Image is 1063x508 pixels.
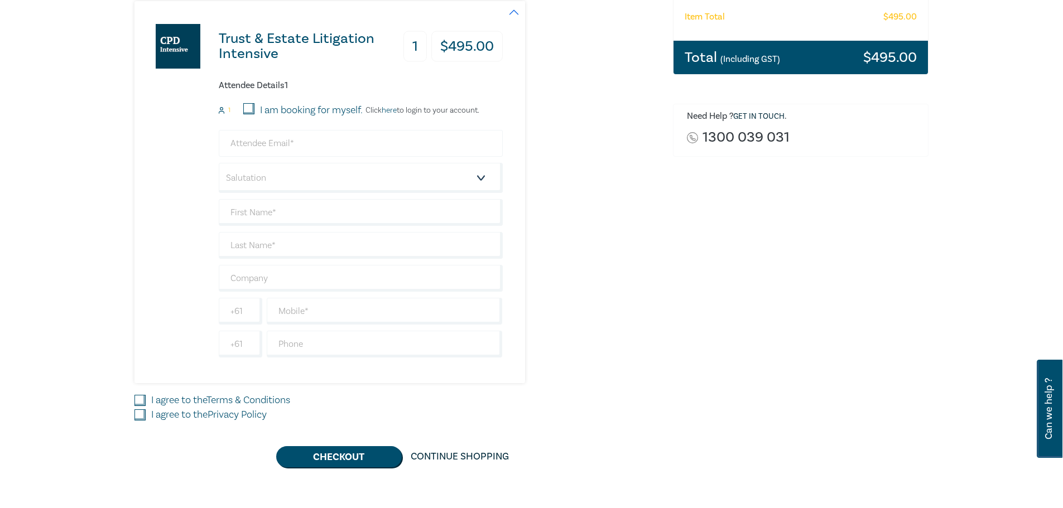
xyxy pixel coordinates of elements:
[402,446,518,467] a: Continue Shopping
[219,232,503,259] input: Last Name*
[151,408,267,422] label: I agree to the
[685,12,725,22] h6: Item Total
[685,50,780,65] h3: Total
[1043,366,1054,451] span: Can we help ?
[267,331,503,357] input: Phone
[863,50,917,65] h3: $ 495.00
[267,298,503,325] input: Mobile*
[733,112,785,122] a: Get in touch
[219,130,503,157] input: Attendee Email*
[260,103,363,118] label: I am booking for myself.
[219,298,262,325] input: +61
[403,31,427,62] h3: 1
[703,130,790,145] a: 1300 039 031
[228,107,230,114] small: 1
[382,105,397,115] a: here
[208,408,267,421] a: Privacy Policy
[687,111,920,122] h6: Need Help ? .
[151,393,290,408] label: I agree to the
[276,446,402,467] button: Checkout
[219,31,402,61] h3: Trust & Estate Litigation Intensive
[720,54,780,65] small: (Including GST)
[431,31,503,62] h3: $ 495.00
[219,331,262,357] input: +61
[219,80,503,91] h6: Attendee Details 1
[219,199,503,226] input: First Name*
[883,12,917,22] h6: $ 495.00
[363,106,479,115] p: Click to login to your account.
[206,394,290,407] a: Terms & Conditions
[219,265,503,292] input: Company
[156,24,200,69] img: Trust & Estate Litigation Intensive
